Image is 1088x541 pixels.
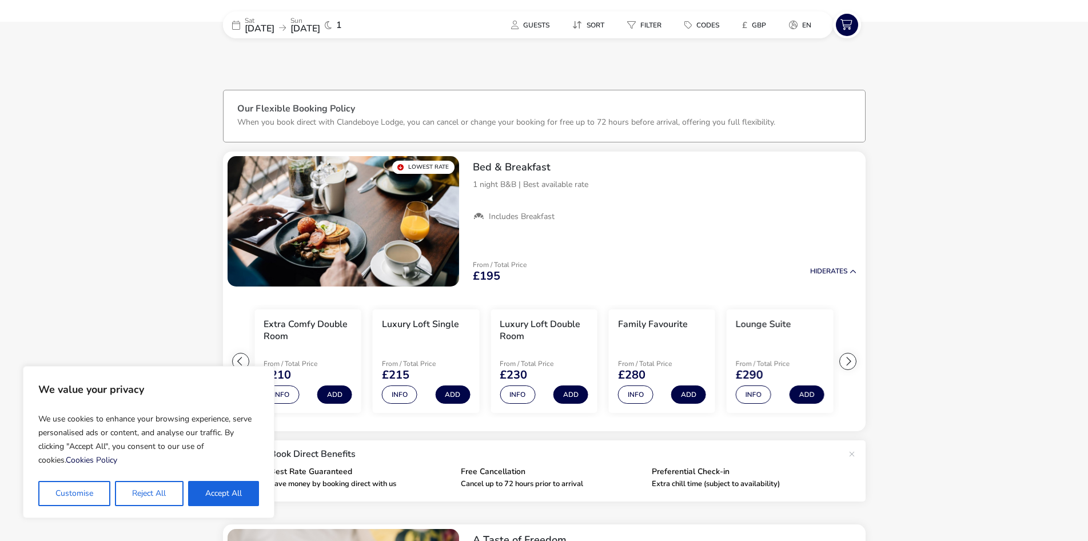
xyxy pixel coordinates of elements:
[188,481,259,506] button: Accept All
[810,268,856,275] button: HideRates
[500,385,535,404] button: Info
[473,161,856,174] h2: Bed & Breakfast
[839,305,957,418] swiper-slide: 7 / 7
[780,17,825,33] naf-pibe-menu-bar-item: en
[810,266,826,276] span: Hide
[264,369,291,381] span: £210
[115,481,183,506] button: Reject All
[264,319,352,343] h3: Extra Comfy Double Room
[523,21,549,30] span: Guests
[382,385,417,404] button: Info
[461,480,643,488] p: Cancel up to 72 hours prior to arrival
[652,480,834,488] p: Extra chill time (subject to availability)
[66,455,117,466] a: Cookies Policy
[802,21,811,30] span: en
[473,178,856,190] p: 1 night B&B | Best available rate
[464,152,866,232] div: Bed & Breakfast1 night B&B | Best available rateIncludes Breakfast
[618,360,699,367] p: From / Total Price
[473,261,527,268] p: From / Total Price
[382,360,463,367] p: From / Total Price
[245,17,274,24] p: Sat
[23,366,274,518] div: We value your privacy
[721,305,839,418] swiper-slide: 6 / 7
[563,17,618,33] naf-pibe-menu-bar-item: Sort
[270,468,452,476] p: Best Rate Guaranteed
[752,21,766,30] span: GBP
[435,385,470,404] button: Add
[228,156,459,287] swiper-slide: 1 / 1
[264,385,299,404] button: Info
[237,104,851,116] h3: Our Flexible Booking Policy
[485,305,603,418] swiper-slide: 4 / 7
[237,117,775,128] p: When you book direct with Clandeboye Lodge, you can cancel or change your booking for free up to ...
[789,385,824,404] button: Add
[675,17,733,33] naf-pibe-menu-bar-item: Codes
[671,385,706,404] button: Add
[502,17,563,33] naf-pibe-menu-bar-item: Guests
[223,11,394,38] div: Sat[DATE]Sun[DATE]1
[290,22,320,35] span: [DATE]
[38,408,259,472] p: We use cookies to enhance your browsing experience, serve personalised ads or content, and analys...
[317,385,352,404] button: Add
[652,468,834,476] p: Preferential Check-in
[461,468,643,476] p: Free Cancellation
[382,369,409,381] span: £215
[618,319,688,331] h3: Family Favourite
[38,481,110,506] button: Customise
[249,305,366,418] swiper-slide: 2 / 7
[553,385,588,404] button: Add
[563,17,613,33] button: Sort
[736,319,791,331] h3: Lounge Suite
[264,360,345,367] p: From / Total Price
[245,22,274,35] span: [DATE]
[290,17,320,24] p: Sun
[38,378,259,401] p: We value your privacy
[473,270,500,282] span: £195
[270,480,452,488] p: Save money by booking direct with us
[500,319,588,343] h3: Luxury Loft Double Room
[618,17,671,33] button: Filter
[603,305,721,418] swiper-slide: 5 / 7
[502,17,559,33] button: Guests
[780,17,820,33] button: en
[382,319,459,331] h3: Luxury Loft Single
[618,385,653,404] button: Info
[733,17,775,33] button: £GBP
[392,161,455,174] div: Lowest Rate
[733,17,780,33] naf-pibe-menu-bar-item: £GBP
[270,449,843,459] p: Book Direct Benefits
[587,21,604,30] span: Sort
[696,21,719,30] span: Codes
[742,19,747,31] i: £
[675,17,728,33] button: Codes
[336,21,342,30] span: 1
[640,21,661,30] span: Filter
[736,360,817,367] p: From / Total Price
[618,17,675,33] naf-pibe-menu-bar-item: Filter
[367,305,485,418] swiper-slide: 3 / 7
[500,360,581,367] p: From / Total Price
[618,369,645,381] span: £280
[500,369,527,381] span: £230
[736,385,771,404] button: Info
[736,369,763,381] span: £290
[489,212,555,222] span: Includes Breakfast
